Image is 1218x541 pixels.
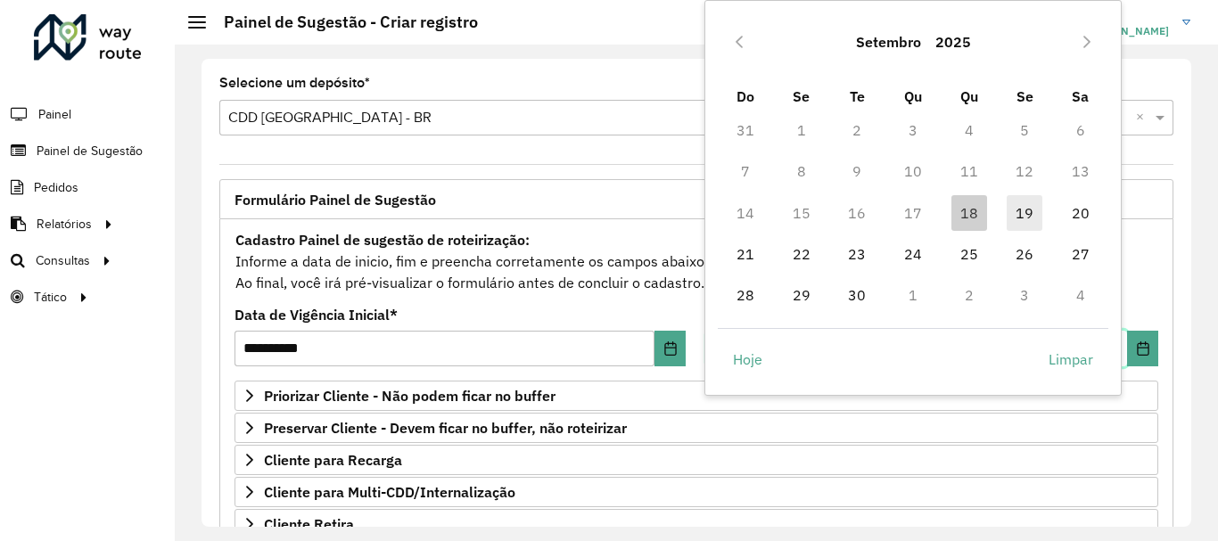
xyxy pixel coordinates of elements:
div: Informe a data de inicio, fim e preencha corretamente os campos abaixo. Ao final, você irá pré-vi... [235,228,1158,294]
span: Cliente Retira [264,517,354,531]
span: 23 [839,236,875,272]
span: 30 [839,277,875,313]
td: 21 [718,234,774,275]
span: 18 [951,195,987,231]
td: 1 [885,275,942,316]
button: Limpar [1033,341,1108,377]
span: Priorizar Cliente - Não podem ficar no buffer [264,389,556,403]
span: Relatórios [37,215,92,234]
span: Pedidos [34,178,78,197]
span: Se [793,87,810,105]
button: Previous Month [725,28,753,56]
span: 21 [728,236,763,272]
td: 16 [829,193,885,234]
td: 14 [718,193,774,234]
td: 6 [1053,110,1109,151]
button: Next Month [1073,28,1101,56]
a: Cliente para Recarga [235,445,1158,475]
span: Painel [38,105,71,124]
td: 9 [829,151,885,192]
td: 24 [885,234,942,275]
td: 1 [773,110,829,151]
span: Painel de Sugestão [37,142,143,160]
span: Hoje [733,348,762,370]
td: 7 [718,151,774,192]
button: Choose Month [849,20,928,63]
span: Qu [904,87,922,105]
span: Qu [960,87,978,105]
td: 10 [885,151,942,192]
label: Selecione um depósito [219,72,370,94]
span: Te [850,87,865,105]
button: Choose Year [928,20,978,63]
td: 4 [1053,275,1109,316]
td: 19 [997,193,1053,234]
td: 15 [773,193,829,234]
span: Tático [34,288,67,307]
span: 19 [1007,195,1042,231]
td: 27 [1053,234,1109,275]
td: 12 [997,151,1053,192]
td: 3 [885,110,942,151]
td: 31 [718,110,774,151]
span: Consultas [36,251,90,270]
span: Cliente para Recarga [264,453,402,467]
td: 30 [829,275,885,316]
td: 26 [997,234,1053,275]
a: Preservar Cliente - Devem ficar no buffer, não roteirizar [235,413,1158,443]
td: 22 [773,234,829,275]
a: Cliente para Multi-CDD/Internalização [235,477,1158,507]
button: Choose Date [1127,331,1158,366]
span: Se [1016,87,1033,105]
span: 22 [784,236,819,272]
td: 18 [941,193,997,234]
span: Limpar [1049,348,1093,370]
span: Do [737,87,754,105]
td: 3 [997,275,1053,316]
span: Preservar Cliente - Devem ficar no buffer, não roteirizar [264,421,627,435]
span: Clear all [1136,107,1151,128]
span: 25 [951,236,987,272]
td: 28 [718,275,774,316]
td: 25 [941,234,997,275]
strong: Cadastro Painel de sugestão de roteirização: [235,231,530,249]
span: 20 [1063,195,1099,231]
td: 2 [941,275,997,316]
td: 13 [1053,151,1109,192]
td: 5 [997,110,1053,151]
span: 27 [1063,236,1099,272]
a: Cliente Retira [235,509,1158,539]
td: 29 [773,275,829,316]
td: 23 [829,234,885,275]
label: Data de Vigência Inicial [235,304,398,325]
a: Priorizar Cliente - Não podem ficar no buffer [235,381,1158,411]
td: 2 [829,110,885,151]
span: Formulário Painel de Sugestão [235,193,436,207]
td: 4 [941,110,997,151]
td: 17 [885,193,942,234]
h2: Painel de Sugestão - Criar registro [206,12,478,32]
span: Sa [1072,87,1089,105]
span: 28 [728,277,763,313]
span: 26 [1007,236,1042,272]
td: 11 [941,151,997,192]
button: Choose Date [654,331,686,366]
td: 20 [1053,193,1109,234]
td: 8 [773,151,829,192]
span: 24 [895,236,931,272]
span: 29 [784,277,819,313]
button: Hoje [718,341,778,377]
span: Cliente para Multi-CDD/Internalização [264,485,515,499]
